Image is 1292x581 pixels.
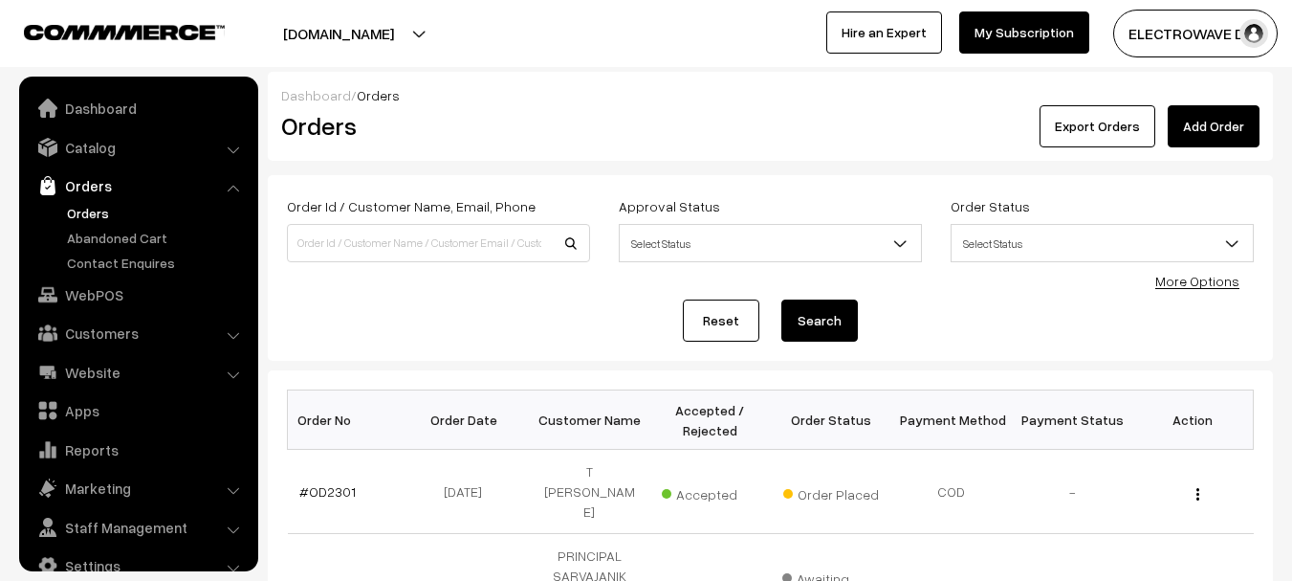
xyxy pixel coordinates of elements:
[24,130,252,165] a: Catalog
[1196,488,1199,501] img: Menu
[529,450,649,534] td: T [PERSON_NAME]
[216,10,461,57] button: [DOMAIN_NAME]
[781,300,858,342] button: Search
[649,391,770,450] th: Accepted / Rejected
[24,25,225,39] img: COMMMERCE
[287,196,536,216] label: Order Id / Customer Name, Email, Phone
[62,253,252,273] a: Contact Enquires
[1040,105,1155,147] button: Export Orders
[619,224,922,262] span: Select Status
[1012,450,1132,534] td: -
[24,355,252,390] a: Website
[62,203,252,223] a: Orders
[1113,10,1278,57] button: ELECTROWAVE DE…
[24,278,252,312] a: WebPOS
[288,391,408,450] th: Order No
[299,483,356,500] a: #OD2301
[1168,105,1259,147] a: Add Order
[24,393,252,428] a: Apps
[1012,391,1132,450] th: Payment Status
[826,11,942,54] a: Hire an Expert
[891,391,1012,450] th: Payment Method
[951,196,1030,216] label: Order Status
[62,228,252,248] a: Abandoned Cart
[529,391,649,450] th: Customer Name
[281,111,588,141] h2: Orders
[281,87,351,103] a: Dashboard
[24,316,252,350] a: Customers
[24,168,252,203] a: Orders
[1132,391,1253,450] th: Action
[771,391,891,450] th: Order Status
[287,224,590,262] input: Order Id / Customer Name / Customer Email / Customer Phone
[1239,19,1268,48] img: user
[891,450,1012,534] td: COD
[24,471,252,505] a: Marketing
[24,433,252,467] a: Reports
[24,91,252,125] a: Dashboard
[24,510,252,545] a: Staff Management
[1155,273,1239,289] a: More Options
[408,450,529,534] td: [DATE]
[281,85,1259,105] div: /
[952,227,1253,260] span: Select Status
[619,196,720,216] label: Approval Status
[959,11,1089,54] a: My Subscription
[24,19,191,42] a: COMMMERCE
[408,391,529,450] th: Order Date
[357,87,400,103] span: Orders
[662,480,757,504] span: Accepted
[951,224,1254,262] span: Select Status
[683,300,759,342] a: Reset
[783,480,879,504] span: Order Placed
[620,227,921,260] span: Select Status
